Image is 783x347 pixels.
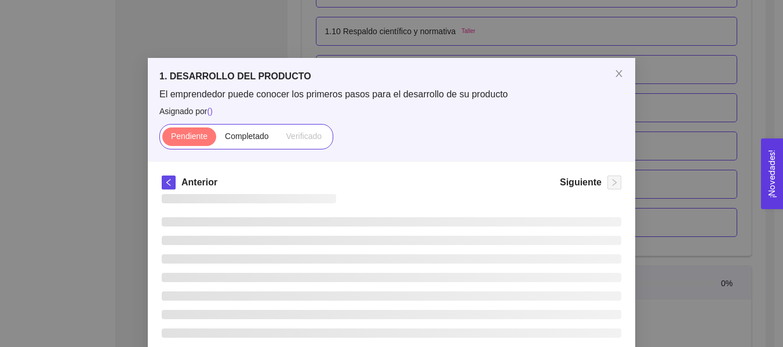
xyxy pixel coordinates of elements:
[761,138,783,209] button: Open Feedback Widget
[603,58,635,90] button: Close
[162,176,176,189] button: left
[181,176,217,189] h5: Anterior
[171,132,207,141] span: Pendiente
[159,105,624,118] span: Asignado por
[607,176,621,189] button: right
[614,69,624,78] span: close
[162,178,175,187] span: left
[560,176,602,189] h5: Siguiente
[286,132,322,141] span: Verificado
[207,107,213,116] span: ( )
[225,132,269,141] span: Completado
[159,70,624,83] h5: 1. DESARROLLO DEL PRODUCTO
[159,88,624,101] span: El emprendedor puede conocer los primeros pasos para el desarrollo de su producto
